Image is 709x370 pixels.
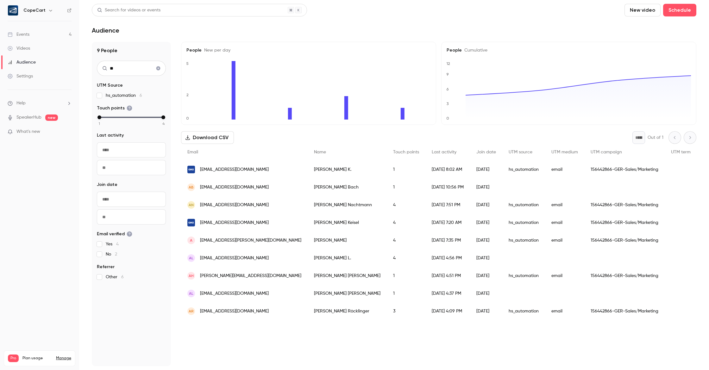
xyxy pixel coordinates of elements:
[200,290,269,297] span: [EMAIL_ADDRESS][DOMAIN_NAME]
[470,285,502,302] div: [DATE]
[663,4,696,16] button: Schedule
[140,93,142,98] span: 6
[200,166,269,173] span: [EMAIL_ADDRESS][DOMAIN_NAME]
[106,241,119,247] span: Yes
[106,92,142,99] span: hs_automation
[387,178,425,196] div: 1
[425,178,470,196] div: [DATE] 10:56 PM
[648,134,663,141] p: Out of 1
[8,73,33,79] div: Settings
[591,150,622,154] span: UTM campaign
[446,116,449,120] text: 0
[186,116,189,120] text: 0
[470,249,502,267] div: [DATE]
[8,355,19,362] span: Pro
[470,302,502,320] div: [DATE]
[308,161,387,178] div: [PERSON_NAME] K.
[584,161,665,178] div: 156442866-GER-Sales/Marketing
[200,184,269,191] span: [EMAIL_ADDRESS][DOMAIN_NAME]
[190,237,192,243] span: A
[106,251,117,257] span: No
[8,59,36,65] div: Audience
[189,291,193,296] span: AL
[584,214,665,231] div: 156442866-GER-Sales/Marketing
[502,214,545,231] div: hs_automation
[502,196,545,214] div: hs_automation
[502,161,545,178] div: hs_automation
[16,100,26,107] span: Help
[446,72,449,77] text: 9
[425,302,470,320] div: [DATE] 4:09 PM
[470,178,502,196] div: [DATE]
[462,48,487,52] span: Cumulative
[584,302,665,320] div: 156442866-GER-Sales/Marketing
[624,4,661,16] button: New video
[425,161,470,178] div: [DATE] 8:02 AM
[153,63,163,73] button: Clear search
[23,7,46,14] h6: CopeCart
[16,128,40,135] span: What's new
[8,100,72,107] li: help-dropdown-opener
[200,308,269,315] span: [EMAIL_ADDRESS][DOMAIN_NAME]
[470,161,502,178] div: [DATE]
[121,275,124,279] span: 6
[189,308,194,314] span: AR
[584,196,665,214] div: 156442866-GER-Sales/Marketing
[502,231,545,249] div: hs_automation
[551,150,578,154] span: UTM medium
[308,214,387,231] div: [PERSON_NAME] Keisel
[187,219,195,226] img: gmx.de
[387,285,425,302] div: 1
[187,150,198,154] span: Email
[308,196,387,214] div: [PERSON_NAME] Nachtmann
[393,150,419,154] span: Touch points
[545,302,584,320] div: email
[502,302,545,320] div: hs_automation
[671,150,691,154] span: UTM term
[99,121,100,126] span: 1
[387,231,425,249] div: 4
[470,231,502,249] div: [DATE]
[476,150,496,154] span: Join date
[189,255,193,261] span: AL
[308,267,387,285] div: [PERSON_NAME] [PERSON_NAME]
[97,231,132,237] span: Email verified
[22,356,52,361] span: Plan usage
[115,252,117,256] span: 2
[200,219,269,226] span: [EMAIL_ADDRESS][DOMAIN_NAME]
[8,5,18,15] img: CopeCart
[425,231,470,249] div: [DATE] 7:35 PM
[97,132,124,139] span: Last activity
[387,161,425,178] div: 1
[314,150,326,154] span: Name
[186,47,431,53] h5: People
[387,196,425,214] div: 4
[92,27,119,34] h1: Audience
[545,267,584,285] div: email
[200,237,301,244] span: [EMAIL_ADDRESS][PERSON_NAME][DOMAIN_NAME]
[545,161,584,178] div: email
[116,242,119,246] span: 4
[97,105,132,111] span: Touch points
[45,114,58,121] span: new
[545,196,584,214] div: email
[187,166,195,173] img: gmx.de
[308,285,387,302] div: [PERSON_NAME] [PERSON_NAME]
[470,196,502,214] div: [DATE]
[8,31,29,38] div: Events
[189,184,194,190] span: AB
[425,267,470,285] div: [DATE] 4:51 PM
[97,82,123,89] span: UTM Source
[425,214,470,231] div: [DATE] 7:20 AM
[387,267,425,285] div: 1
[447,47,691,53] h5: People
[97,115,101,119] div: min
[545,231,584,249] div: email
[446,87,449,91] text: 6
[425,196,470,214] div: [DATE] 7:51 PM
[509,150,532,154] span: UTM source
[181,131,234,144] button: Download CSV
[470,267,502,285] div: [DATE]
[16,114,41,121] a: SpeakerHub
[584,267,665,285] div: 156442866-GER-Sales/Marketing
